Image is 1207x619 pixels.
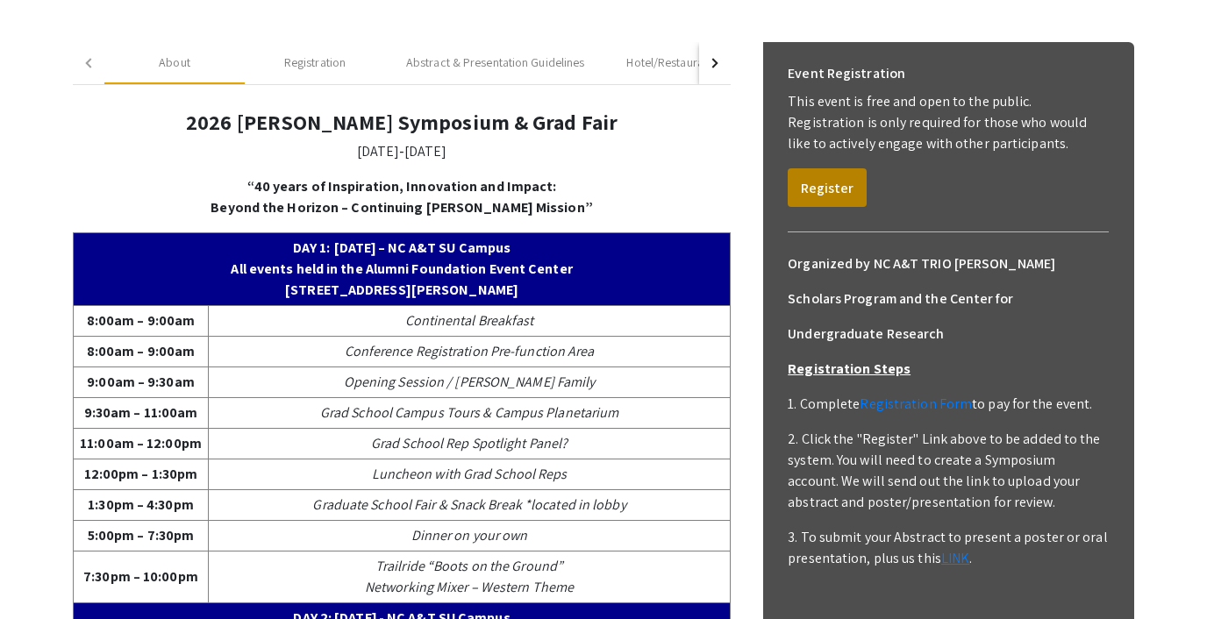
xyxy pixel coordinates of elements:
[411,526,528,544] em: Dinner on your own
[87,342,196,360] strong: 8:00am – 9:00am
[84,465,198,483] strong: 12:00pm – 1:30pm
[87,311,196,330] strong: 8:00am – 9:00am
[13,540,75,606] iframe: Chat
[788,91,1109,154] p: This event is free and open to the public. Registration is only required for those who would like...
[788,168,867,207] button: Register
[788,527,1109,569] p: 3. To submit your Abstract to present a poster or oral presentation, plus us this .
[788,394,1109,415] p: 1. Complete to pay for the event.
[345,342,595,360] em: Conference Registration Pre-function Area
[371,434,568,452] em: Grad School Rep Spotlight Panel?
[186,108,618,136] strong: 2026 [PERSON_NAME] Symposium & Grad Fair
[626,53,812,72] div: Hotel/Restaurant Recommendations
[372,465,568,483] em: Luncheon with Grad School Reps
[788,246,1109,352] h6: Organized by NC A&T TRIO [PERSON_NAME] Scholars Program and the Center for Undergraduate Research
[365,557,574,596] em: Trailride “Boots on the Ground” Networking Mixer – Western Theme
[80,434,202,452] strong: 11:00am – 12:00pm
[941,549,969,567] a: LINK
[860,395,972,413] a: Registration Form
[211,177,592,217] strong: “40 years of Inspiration, Innovation and Impact: Beyond the Horizon – Continuing [PERSON_NAME] Mi...
[284,53,346,72] div: Registration
[788,56,905,91] h6: Event Registration
[788,359,911,378] u: Registration Steps
[231,238,572,299] strong: DAY 1: [DATE] – NC A&T SU Campus All events held in the Alumni Foundation Event Center [STREET_AD...
[73,141,731,162] p: [DATE]‑[DATE]
[88,526,195,544] strong: 5:00pm – 7:30pm
[88,495,194,514] strong: 1:30pm – 4:30pm
[320,403,619,422] em: Grad School Campus Tours & Campus Planetarium
[406,53,584,72] div: Abstract & Presentation Guidelines
[84,403,198,422] strong: 9:30am – 11:00am
[344,373,596,391] em: Opening Session / [PERSON_NAME] Family
[159,53,190,72] div: About
[83,567,198,586] strong: 7:30pm – 10:00pm
[87,373,195,391] strong: 9:00am – 9:30am
[788,429,1109,513] p: 2. Click the "Register" Link above to be added to the system. You will need to create a Symposium...
[405,311,534,330] em: Continental Breakfast
[312,495,625,514] em: Graduate School Fair & Snack Break *located in lobby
